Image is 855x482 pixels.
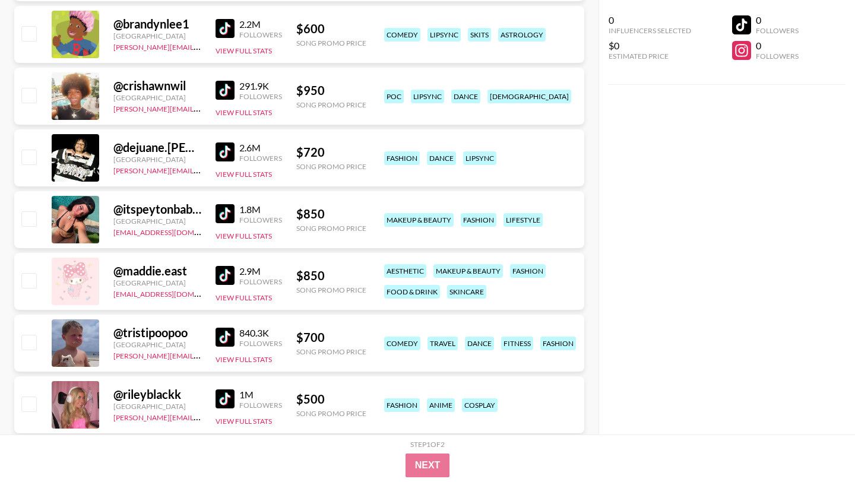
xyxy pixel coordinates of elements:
[216,19,235,38] img: TikTok
[216,204,235,223] img: TikTok
[384,213,454,227] div: makeup & beauty
[216,142,235,161] img: TikTok
[113,226,233,237] a: [EMAIL_ADDRESS][DOMAIN_NAME]
[239,389,282,401] div: 1M
[113,140,201,155] div: @ dejuane.[PERSON_NAME]
[296,286,366,294] div: Song Promo Price
[113,164,289,175] a: [PERSON_NAME][EMAIL_ADDRESS][DOMAIN_NAME]
[427,28,461,42] div: lipsync
[113,340,201,349] div: [GEOGRAPHIC_DATA]
[296,162,366,171] div: Song Promo Price
[113,40,289,52] a: [PERSON_NAME][EMAIL_ADDRESS][DOMAIN_NAME]
[503,213,543,227] div: lifestyle
[239,142,282,154] div: 2.6M
[113,31,201,40] div: [GEOGRAPHIC_DATA]
[296,39,366,47] div: Song Promo Price
[216,389,235,408] img: TikTok
[113,93,201,102] div: [GEOGRAPHIC_DATA]
[447,285,486,299] div: skincare
[113,155,201,164] div: [GEOGRAPHIC_DATA]
[296,21,366,36] div: $ 600
[113,78,201,93] div: @ crishawnwil
[113,17,201,31] div: @ brandynlee1
[216,108,272,117] button: View Full Stats
[239,154,282,163] div: Followers
[756,14,799,26] div: 0
[216,232,272,240] button: View Full Stats
[216,266,235,285] img: TikTok
[216,81,235,100] img: TikTok
[239,401,282,410] div: Followers
[465,337,494,350] div: dance
[239,204,282,215] div: 1.8M
[510,264,546,278] div: fashion
[384,264,426,278] div: aesthetic
[296,83,366,98] div: $ 950
[296,347,366,356] div: Song Promo Price
[296,207,366,221] div: $ 850
[239,92,282,101] div: Followers
[113,102,289,113] a: [PERSON_NAME][EMAIL_ADDRESS][DOMAIN_NAME]
[239,327,282,339] div: 840.3K
[451,90,480,103] div: dance
[406,454,450,477] button: Next
[609,40,691,52] div: $0
[609,14,691,26] div: 0
[540,337,576,350] div: fashion
[239,18,282,30] div: 2.2M
[216,417,272,426] button: View Full Stats
[296,145,366,160] div: $ 720
[384,28,420,42] div: comedy
[463,151,496,165] div: lipsync
[501,337,533,350] div: fitness
[239,277,282,286] div: Followers
[239,265,282,277] div: 2.9M
[296,392,366,407] div: $ 500
[113,217,201,226] div: [GEOGRAPHIC_DATA]
[113,264,201,278] div: @ maddie.east
[113,402,201,411] div: [GEOGRAPHIC_DATA]
[433,264,503,278] div: makeup & beauty
[239,30,282,39] div: Followers
[216,355,272,364] button: View Full Stats
[239,80,282,92] div: 291.9K
[427,151,456,165] div: dance
[216,328,235,347] img: TikTok
[296,330,366,345] div: $ 700
[756,40,799,52] div: 0
[384,337,420,350] div: comedy
[756,26,799,35] div: Followers
[113,202,201,217] div: @ itspeytonbabyy
[384,285,440,299] div: food & drink
[296,224,366,233] div: Song Promo Price
[410,440,445,449] div: Step 1 of 2
[113,387,201,402] div: @ rileyblackk
[609,26,691,35] div: Influencers Selected
[296,100,366,109] div: Song Promo Price
[239,215,282,224] div: Followers
[113,349,346,360] a: [PERSON_NAME][EMAIL_ADDRESS][PERSON_NAME][DOMAIN_NAME]
[756,52,799,61] div: Followers
[296,268,366,283] div: $ 850
[296,409,366,418] div: Song Promo Price
[384,398,420,412] div: fashion
[462,398,498,412] div: cosplay
[216,293,272,302] button: View Full Stats
[113,411,289,422] a: [PERSON_NAME][EMAIL_ADDRESS][DOMAIN_NAME]
[427,337,458,350] div: travel
[216,46,272,55] button: View Full Stats
[427,398,455,412] div: anime
[468,28,491,42] div: skits
[113,287,233,299] a: [EMAIL_ADDRESS][DOMAIN_NAME]
[216,170,272,179] button: View Full Stats
[113,278,201,287] div: [GEOGRAPHIC_DATA]
[498,28,546,42] div: astrology
[461,213,496,227] div: fashion
[384,151,420,165] div: fashion
[239,339,282,348] div: Followers
[411,90,444,103] div: lipsync
[384,90,404,103] div: poc
[609,52,691,61] div: Estimated Price
[487,90,571,103] div: [DEMOGRAPHIC_DATA]
[113,325,201,340] div: @ tristipoopoo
